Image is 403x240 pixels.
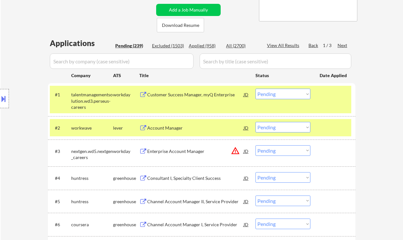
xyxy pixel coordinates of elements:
[71,198,113,205] div: huntress
[71,221,113,228] div: coursera
[243,89,249,100] div: JD
[113,125,139,131] div: lever
[243,219,249,230] div: JD
[55,175,66,181] div: #4
[147,175,244,181] div: Consultant I, Specialty Client Success
[320,72,348,79] div: Date Applied
[243,172,249,184] div: JD
[243,122,249,133] div: JD
[267,42,301,49] div: View All Results
[200,53,351,69] input: Search by title (case sensitive)
[147,125,244,131] div: Account Manager
[189,43,221,49] div: Applied (958)
[50,53,194,69] input: Search by company (case sensitive)
[55,198,66,205] div: #5
[71,175,113,181] div: huntress
[152,43,184,49] div: Excluded (1503)
[308,42,319,49] div: Back
[113,92,139,98] div: workday
[255,69,310,81] div: Status
[147,148,244,155] div: Enterprise Account Manager
[231,146,240,155] button: warning_amber
[147,221,244,228] div: Channel Account Manager I, Service Provider
[243,196,249,207] div: JD
[115,43,147,49] div: Pending (239)
[113,198,139,205] div: greenhouse
[55,221,66,228] div: #6
[243,145,249,157] div: JD
[113,221,139,228] div: greenhouse
[113,175,139,181] div: greenhouse
[147,198,244,205] div: Channel Account Manager II, Service Provider
[226,43,258,49] div: All (2700)
[157,18,204,32] button: Download Resume
[156,4,221,16] button: Add a Job Manually
[323,42,338,49] div: 1 / 3
[113,72,139,79] div: ATS
[113,148,139,155] div: workday
[338,42,348,49] div: Next
[147,92,244,98] div: Customer Success Manager, myQ Enterprise
[139,72,249,79] div: Title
